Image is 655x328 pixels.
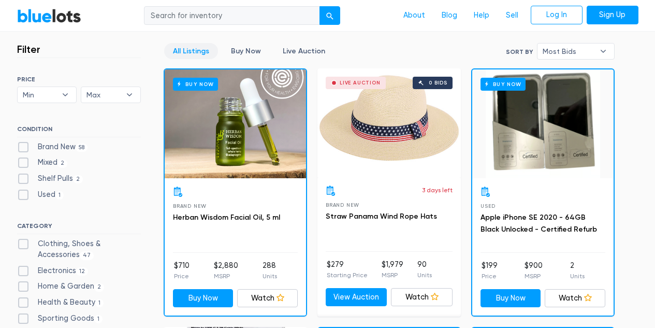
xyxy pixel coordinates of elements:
[174,272,190,281] p: Price
[174,260,190,281] li: $710
[17,265,89,277] label: Electronics
[57,160,68,168] span: 2
[327,270,368,280] p: Starting Price
[327,259,368,280] li: $279
[17,189,64,201] label: Used
[17,125,141,137] h6: CONDITION
[164,43,218,59] a: All Listings
[531,6,583,24] a: Log In
[570,272,585,281] p: Units
[417,259,432,280] li: 90
[326,288,387,307] a: View Auction
[173,203,207,209] span: Brand New
[80,251,94,260] span: 47
[472,69,614,178] a: Buy Now
[17,297,104,308] label: Health & Beauty
[422,186,453,195] p: 3 days left
[465,6,498,25] a: Help
[94,315,103,323] span: 1
[173,289,234,308] a: Buy Now
[481,78,526,91] h6: Buy Now
[481,289,541,308] a: Buy Now
[263,272,277,281] p: Units
[23,87,57,103] span: Min
[382,270,403,280] p: MSRP
[417,270,432,280] p: Units
[17,222,141,234] h6: CATEGORY
[17,313,103,324] label: Sporting Goods
[17,238,141,261] label: Clothing, Shoes & Accessories
[17,157,68,168] label: Mixed
[391,288,453,307] a: Watch
[55,191,64,199] span: 1
[481,213,597,234] a: Apple iPhone SE 2020 - 64GB Black Unlocked - Certified Refurb
[173,78,218,91] h6: Buy Now
[144,6,320,25] input: Search for inventory
[54,87,76,103] b: ▾
[543,44,594,59] span: Most Bids
[506,47,533,56] label: Sort By
[592,44,614,59] b: ▾
[94,283,105,292] span: 2
[237,289,298,308] a: Watch
[214,260,238,281] li: $2,880
[429,80,447,85] div: 0 bids
[482,272,498,281] p: Price
[76,267,89,276] span: 12
[274,43,334,59] a: Live Auction
[545,289,605,308] a: Watch
[17,141,88,153] label: Brand New
[525,272,543,281] p: MSRP
[525,260,543,281] li: $900
[17,43,40,55] h3: Filter
[587,6,638,24] a: Sign Up
[263,260,277,281] li: 288
[17,281,105,292] label: Home & Garden
[73,175,83,183] span: 2
[395,6,433,25] a: About
[17,8,81,23] a: BlueLots
[173,213,280,222] a: Herban Wisdom Facial Oil, 5 ml
[481,203,496,209] span: Used
[86,87,121,103] span: Max
[222,43,270,59] a: Buy Now
[498,6,527,25] a: Sell
[433,6,465,25] a: Blog
[214,272,238,281] p: MSRP
[95,299,104,307] span: 1
[340,80,381,85] div: Live Auction
[119,87,140,103] b: ▾
[17,76,141,83] h6: PRICE
[570,260,585,281] li: 2
[17,173,83,184] label: Shelf Pulls
[382,259,403,280] li: $1,979
[482,260,498,281] li: $199
[76,144,88,152] span: 58
[326,212,437,221] a: Straw Panama Wind Rope Hats
[326,202,359,208] span: Brand New
[165,69,306,178] a: Buy Now
[317,68,461,177] a: Live Auction 0 bids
